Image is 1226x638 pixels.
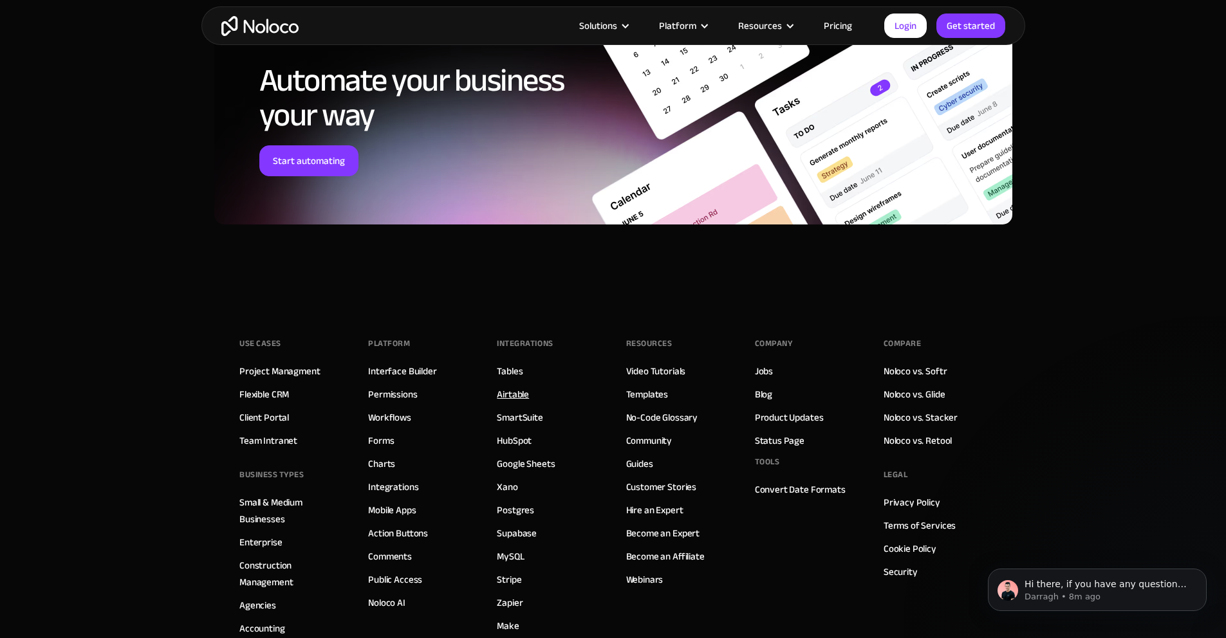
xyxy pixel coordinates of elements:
[497,334,553,353] div: INTEGRATIONS
[626,386,669,403] a: Templates
[368,525,428,542] a: Action Buttons
[239,465,304,484] div: BUSINESS TYPES
[497,502,534,518] a: Postgres
[755,386,772,403] a: Blog
[626,432,673,449] a: Community
[497,455,555,472] a: Google Sheets
[626,502,683,518] a: Hire an Expert
[884,363,947,379] a: Noloco vs. Softr
[239,363,320,379] a: Project Managment
[497,363,523,379] a: Tables
[626,334,673,353] div: Resources
[497,617,519,634] a: Make
[626,571,664,588] a: Webinars
[239,620,285,637] a: Accounting
[259,63,584,132] h2: Automate your business your way
[497,479,517,495] a: Xano
[368,479,418,495] a: Integrations
[626,455,653,472] a: Guides
[368,432,394,449] a: Forms
[884,386,945,403] a: Noloco vs. Glide
[659,17,696,34] div: Platform
[259,145,358,176] a: Start automating
[884,517,956,534] a: Terms of Services
[239,386,289,403] a: Flexible CRM
[808,17,868,34] a: Pricing
[755,409,824,426] a: Product Updates
[563,17,643,34] div: Solutions
[755,432,804,449] a: Status Page
[221,16,299,36] a: home
[368,363,436,379] a: Interface Builder
[368,455,395,472] a: Charts
[497,386,529,403] a: Airtable
[722,17,808,34] div: Resources
[368,571,422,588] a: Public Access
[239,557,342,590] a: Construction Management
[368,334,410,353] div: Platform
[755,334,793,353] div: Company
[884,432,952,449] a: Noloco vs. Retool
[643,17,722,34] div: Platform
[755,452,780,471] div: Tools
[497,594,523,611] a: Zapier
[497,432,532,449] a: HubSpot
[755,363,773,379] a: Jobs
[368,409,411,426] a: Workflows
[884,14,927,38] a: Login
[497,525,537,542] a: Supabase
[239,432,297,449] a: Team Intranet
[626,525,700,542] a: Become an Expert
[884,334,922,353] div: Compare
[239,409,289,426] a: Client Portal
[239,597,276,614] a: Agencies
[626,409,698,426] a: No-Code Glossary
[626,548,705,565] a: Become an Affiliate
[239,534,283,551] a: Enterprise
[969,542,1226,632] iframe: Intercom notifications message
[239,334,281,353] div: Use Cases
[239,494,342,527] a: Small & Medium Businesses
[579,17,617,34] div: Solutions
[884,563,918,580] a: Security
[884,409,958,426] a: Noloco vs. Stacker
[497,571,521,588] a: Stripe
[755,481,846,498] a: Convert Date Formats
[738,17,782,34] div: Resources
[368,594,405,611] a: Noloco AI
[497,548,524,565] a: MySQL
[368,502,416,518] a: Mobile Apps
[626,363,686,379] a: Video Tutorials
[626,479,697,495] a: Customer Stories
[497,409,543,426] a: SmartSuite
[936,14,1005,38] a: Get started
[368,386,417,403] a: Permissions
[884,540,936,557] a: Cookie Policy
[884,494,940,511] a: Privacy Policy
[884,465,908,484] div: Legal
[368,548,412,565] a: Comments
